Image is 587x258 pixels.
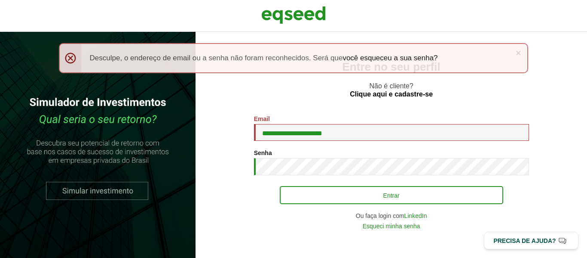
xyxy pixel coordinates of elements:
[254,150,272,156] label: Senha
[363,223,420,229] a: Esqueci minha senha
[280,186,503,204] button: Entrar
[254,213,529,219] div: Ou faça login com
[516,48,521,57] a: ×
[342,54,437,62] a: você esqueceu a sua senha?
[213,82,570,98] p: Não é cliente?
[261,4,326,26] img: EqSeed Logo
[59,43,529,73] div: Desculpe, o endereço de email ou a senha não foram reconhecidos. Será que
[254,116,270,122] label: Email
[350,91,433,98] a: Clique aqui e cadastre-se
[404,213,427,219] a: LinkedIn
